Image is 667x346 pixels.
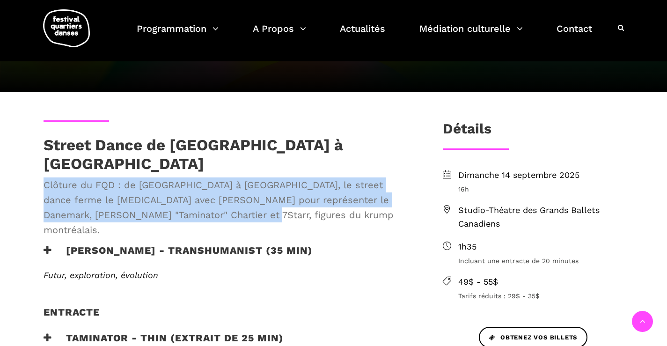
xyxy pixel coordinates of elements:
h1: Street Dance de [GEOGRAPHIC_DATA] à [GEOGRAPHIC_DATA] [44,136,412,173]
h3: [PERSON_NAME] - TRANSHUMANIST (35 min) [44,244,313,268]
a: Actualités [340,21,385,48]
span: Incluant une entracte de 20 minutes [458,256,624,266]
span: Dimanche 14 septembre 2025 [458,169,624,182]
span: Studio-Théatre des Grands Ballets Canadiens [458,204,624,231]
a: Programmation [137,21,219,48]
span: Tarifs réduits : 29$ - 35$ [458,291,624,301]
h3: Détails [443,120,491,144]
a: Médiation culturelle [419,21,523,48]
h4: Entracte [44,306,100,330]
span: 49$ - 55$ [458,275,624,289]
span: 1h35 [458,240,624,254]
span: Clôture du FQD : de [GEOGRAPHIC_DATA] à [GEOGRAPHIC_DATA], le street dance ferme le [MEDICAL_DATA... [44,177,412,237]
span: Obtenez vos billets [489,333,577,343]
img: logo-fqd-med [43,9,90,47]
span: Futur, exploration, évolution [44,270,158,280]
span: 16h [458,184,624,194]
a: Contact [557,21,592,48]
a: A Propos [253,21,306,48]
